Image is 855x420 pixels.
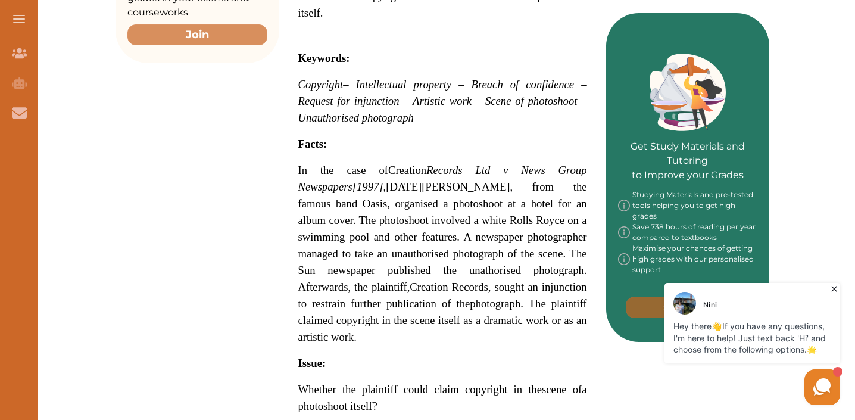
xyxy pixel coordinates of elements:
[618,243,630,275] img: info-img
[618,222,630,243] img: info-img
[298,164,587,193] span: Creation
[298,383,542,396] span: Whether the plaintiff could claim copyright in the
[542,383,582,396] span: scene of
[618,189,630,222] img: info-img
[298,357,326,369] strong: Issue:
[298,52,350,64] strong: Keywords:
[650,54,726,131] img: Green card image
[298,78,344,91] span: Copyright
[298,164,587,193] em: Records Ltd v News Group Newspapers
[298,164,587,293] span: In the case of [DATE][PERSON_NAME], from the famous band Oasis, organised a photoshoot at a hotel...
[298,281,587,310] span: Creation Records, sought an injunction to restrain further publication of the
[618,106,758,182] p: Get Study Materials and Tutoring to Improve your Grades
[298,138,327,150] strong: Facts:
[352,181,383,193] span: [1997]
[618,222,758,243] div: Save 738 hours of reading per year compared to textbooks
[618,243,758,275] div: Maximise your chances of getting high grades with our personalised support
[298,297,587,343] span: photograph. The plaintiff claimed copyright in the scene itself as a dramatic work or as an artis...
[298,78,587,124] span: – Intellectual property – Breach of confidence – Request for injunction – Artistic work – Scene o...
[618,189,758,222] div: Studying Materials and pre-tested tools helping you to get high grades
[569,280,843,408] iframe: HelpCrunch
[383,181,386,193] em: ,
[127,24,267,45] button: Join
